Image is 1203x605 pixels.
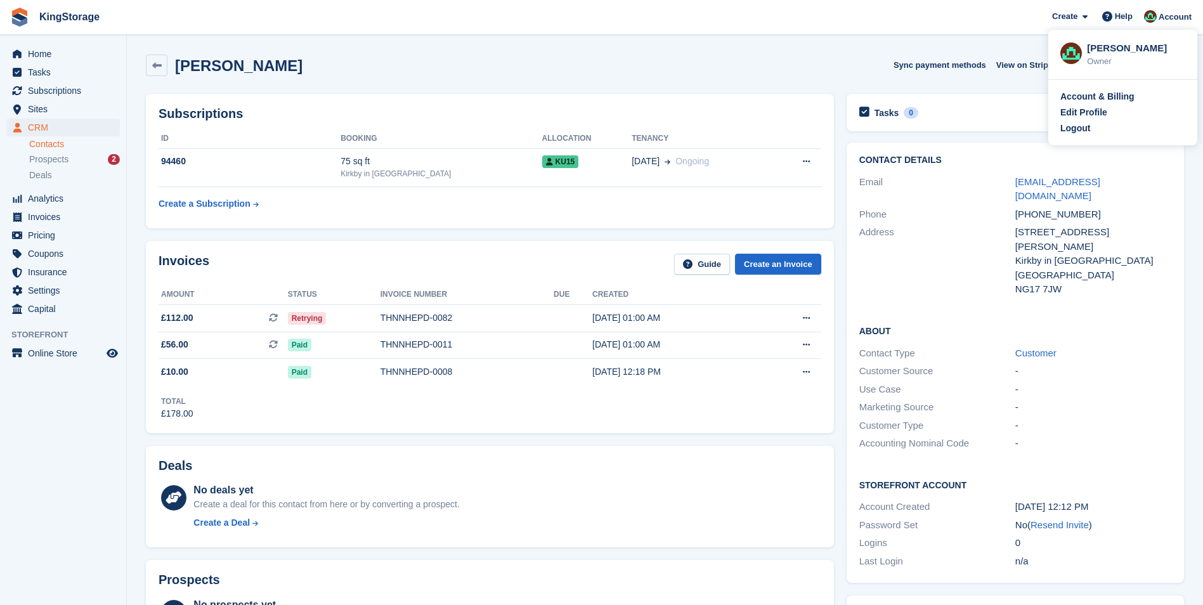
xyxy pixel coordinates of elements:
div: Create a Subscription [159,197,250,211]
span: Account [1159,11,1192,23]
div: THNNHEPD-0008 [380,365,554,379]
div: NG17 7JW [1015,282,1171,297]
a: menu [6,282,120,299]
div: Logins [859,536,1015,550]
a: Create a Deal [193,516,459,530]
div: - [1015,400,1171,415]
span: Insurance [28,263,104,281]
a: Deals [29,169,120,182]
div: Phone [859,207,1015,222]
a: menu [6,208,120,226]
span: Coupons [28,245,104,263]
th: Tenancy [632,129,772,149]
div: Create a deal for this contact from here or by converting a prospect. [193,498,459,511]
img: stora-icon-8386f47178a22dfd0bd8f6a31ec36ba5ce8667c1dd55bd0f319d3a0aa187defe.svg [10,8,29,27]
a: menu [6,226,120,244]
div: Logout [1060,122,1090,135]
a: Contacts [29,138,120,150]
a: menu [6,82,120,100]
div: Owner [1087,55,1185,68]
span: ( ) [1027,519,1092,530]
span: Paid [288,339,311,351]
th: Status [288,285,380,305]
div: Password Set [859,518,1015,533]
a: menu [6,344,120,362]
div: Account & Billing [1060,90,1135,103]
a: Resend Invite [1031,519,1089,530]
a: Logout [1060,122,1185,135]
th: Amount [159,285,288,305]
div: Contact Type [859,346,1015,361]
span: Paid [288,366,311,379]
div: [DATE] 01:00 AM [592,311,757,325]
span: Retrying [288,312,327,325]
th: ID [159,129,341,149]
a: menu [6,45,120,63]
span: Sites [28,100,104,118]
div: 94460 [159,155,341,168]
span: Deals [29,169,52,181]
div: [DATE] 12:18 PM [592,365,757,379]
a: menu [6,263,120,281]
img: John King [1144,10,1157,23]
a: Create an Invoice [735,254,821,275]
span: Online Store [28,344,104,362]
a: menu [6,245,120,263]
div: - [1015,436,1171,451]
h2: Invoices [159,254,209,275]
span: Settings [28,282,104,299]
div: - [1015,364,1171,379]
h2: Prospects [159,573,220,587]
th: Created [592,285,757,305]
div: [PHONE_NUMBER] [1015,207,1171,222]
div: Email [859,175,1015,204]
span: Home [28,45,104,63]
h2: Subscriptions [159,107,821,121]
th: Due [554,285,592,305]
a: Create a Subscription [159,192,259,216]
span: Create [1052,10,1077,23]
div: Total [161,396,193,407]
th: Allocation [542,129,632,149]
a: menu [6,300,120,318]
div: [DATE] 01:00 AM [592,338,757,351]
a: menu [6,190,120,207]
span: Subscriptions [28,82,104,100]
div: - [1015,419,1171,433]
div: [PERSON_NAME] [1087,41,1185,53]
span: [DATE] [632,155,660,168]
div: n/a [1015,554,1171,569]
span: Storefront [11,329,126,341]
span: Invoices [28,208,104,226]
span: Analytics [28,190,104,207]
a: KingStorage [34,6,105,27]
span: View on Stripe [996,59,1053,72]
div: £178.00 [161,407,193,420]
div: 0 [904,107,918,119]
div: Last Login [859,554,1015,569]
h2: About [859,324,1171,337]
div: 2 [108,154,120,165]
a: Prospects 2 [29,153,120,166]
span: £56.00 [161,338,188,351]
h2: Contact Details [859,155,1171,166]
span: Help [1115,10,1133,23]
div: Customer Source [859,364,1015,379]
div: Account Created [859,500,1015,514]
div: 0 [1015,536,1171,550]
div: No deals yet [193,483,459,498]
img: John King [1060,42,1082,64]
span: Capital [28,300,104,318]
div: Kirkby in [GEOGRAPHIC_DATA] [1015,254,1171,268]
div: [GEOGRAPHIC_DATA] [1015,268,1171,283]
a: menu [6,119,120,136]
div: No [1015,518,1171,533]
span: Ongoing [675,156,709,166]
a: Edit Profile [1060,106,1185,119]
a: View on Stripe [991,55,1068,75]
div: [DATE] 12:12 PM [1015,500,1171,514]
div: [STREET_ADDRESS][PERSON_NAME] [1015,225,1171,254]
a: Preview store [105,346,120,361]
span: Pricing [28,226,104,244]
h2: Deals [159,459,192,473]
